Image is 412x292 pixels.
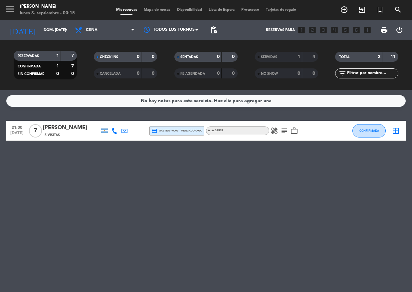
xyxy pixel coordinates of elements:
[378,54,380,59] strong: 2
[140,8,174,12] span: Mapa de mesas
[151,128,157,134] i: credit_card
[358,6,366,14] i: exit_to_app
[217,54,220,59] strong: 0
[18,54,39,58] span: RESERVADAS
[330,26,339,34] i: looks_4
[298,71,300,76] strong: 0
[86,28,98,32] span: Cena
[141,97,272,105] div: No hay notas para este servicio. Haz clic para agregar una
[180,72,205,75] span: RE AGENDADA
[266,28,295,32] span: Reservas para
[71,71,75,76] strong: 0
[205,8,238,12] span: Lista de Espera
[137,54,139,59] strong: 0
[261,55,277,59] span: SERVIDAS
[43,123,100,132] div: [PERSON_NAME]
[338,69,346,77] i: filter_list
[56,64,59,68] strong: 1
[232,54,236,59] strong: 0
[346,70,398,77] input: Filtrar por nombre...
[341,26,350,34] i: looks_5
[263,8,300,12] span: Tarjetas de regalo
[113,8,140,12] span: Mis reservas
[100,55,118,59] span: CHECK INS
[270,127,278,135] i: healing
[208,129,223,132] span: A LA CARTA
[18,65,41,68] span: CONFIRMADA
[56,71,59,76] strong: 0
[152,71,156,76] strong: 0
[20,3,75,10] div: [PERSON_NAME]
[151,128,178,134] span: master * 0009
[394,6,402,14] i: search
[210,26,218,34] span: pending_actions
[363,26,372,34] i: add_box
[340,6,348,14] i: add_circle_outline
[380,26,388,34] span: print
[376,6,384,14] i: turned_in_not
[45,132,60,138] span: 5 Visitas
[297,26,306,34] i: looks_one
[232,71,236,76] strong: 0
[20,10,75,17] div: lunes 8. septiembre - 00:15
[390,54,397,59] strong: 11
[71,53,75,58] strong: 7
[174,8,205,12] span: Disponibilidad
[5,4,15,16] button: menu
[392,20,407,40] div: LOG OUT
[359,129,379,132] span: CONFIRMADA
[181,128,202,133] span: mercadopago
[29,124,42,137] span: 7
[290,127,298,135] i: work_outline
[18,72,44,76] span: SIN CONFIRMAR
[71,64,75,68] strong: 7
[56,53,59,58] strong: 1
[238,8,263,12] span: Pre-acceso
[180,55,198,59] span: SENTADAS
[352,124,386,137] button: CONFIRMADA
[261,72,278,75] span: NO SHOW
[308,26,317,34] i: looks_two
[312,54,316,59] strong: 4
[395,26,403,34] i: power_settings_new
[9,131,25,138] span: [DATE]
[5,23,40,37] i: [DATE]
[339,55,349,59] span: TOTAL
[352,26,361,34] i: looks_6
[5,4,15,14] i: menu
[298,54,300,59] strong: 1
[217,71,220,76] strong: 0
[100,72,120,75] span: CANCELADA
[280,127,288,135] i: subject
[312,71,316,76] strong: 0
[9,123,25,131] span: 21:00
[392,127,400,135] i: border_all
[152,54,156,59] strong: 0
[319,26,328,34] i: looks_3
[137,71,139,76] strong: 0
[62,26,70,34] i: arrow_drop_down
